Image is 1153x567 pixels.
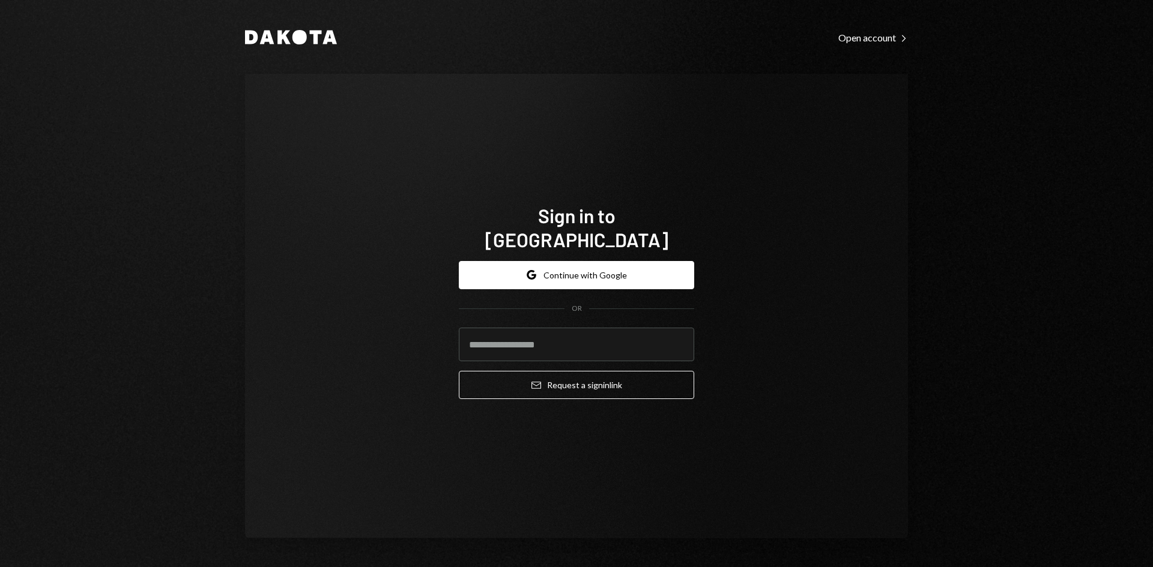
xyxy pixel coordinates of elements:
h1: Sign in to [GEOGRAPHIC_DATA] [459,203,694,251]
button: Request a signinlink [459,371,694,399]
button: Continue with Google [459,261,694,289]
div: OR [572,304,582,314]
div: Open account [838,32,908,44]
a: Open account [838,31,908,44]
